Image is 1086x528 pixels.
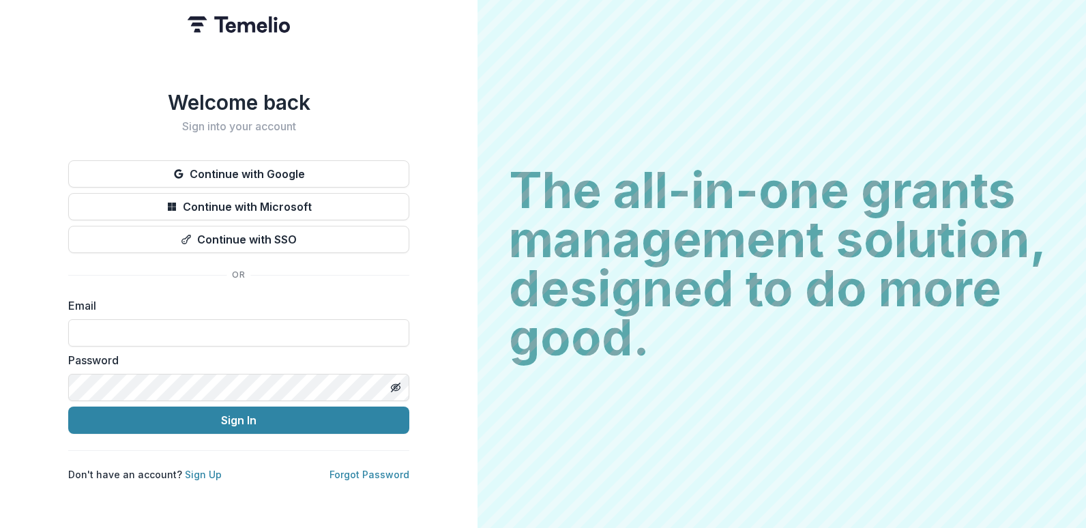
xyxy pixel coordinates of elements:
label: Password [68,352,401,368]
button: Continue with Microsoft [68,193,409,220]
label: Email [68,297,401,314]
h1: Welcome back [68,90,409,115]
button: Continue with SSO [68,226,409,253]
a: Sign Up [185,469,222,480]
h2: Sign into your account [68,120,409,133]
button: Continue with Google [68,160,409,188]
button: Sign In [68,407,409,434]
button: Toggle password visibility [385,377,407,398]
p: Don't have an account? [68,467,222,482]
img: Temelio [188,16,290,33]
a: Forgot Password [329,469,409,480]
